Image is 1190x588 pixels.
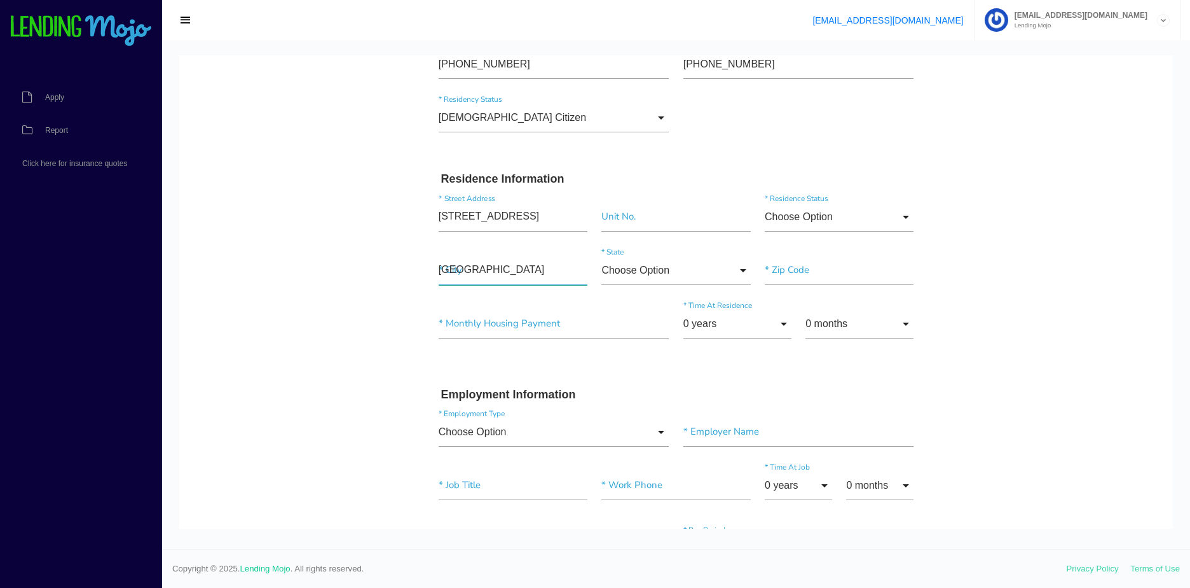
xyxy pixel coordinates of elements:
h3: Employment Information [262,333,732,347]
a: Privacy Policy [1067,564,1119,573]
span: Apply [45,94,64,101]
span: Report [45,127,68,134]
img: Profile image [985,8,1008,32]
a: Terms of Use [1130,564,1180,573]
span: Click here for insurance quotes [22,160,127,167]
h3: Residence Information [262,117,732,131]
a: [EMAIL_ADDRESS][DOMAIN_NAME] [812,15,963,25]
span: [EMAIL_ADDRESS][DOMAIN_NAME] [1008,11,1147,19]
a: Lending Mojo [240,564,291,573]
small: Lending Mojo [1008,22,1147,29]
img: logo-small.png [10,15,153,47]
span: Copyright © 2025. . All rights reserved. [172,563,1067,575]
